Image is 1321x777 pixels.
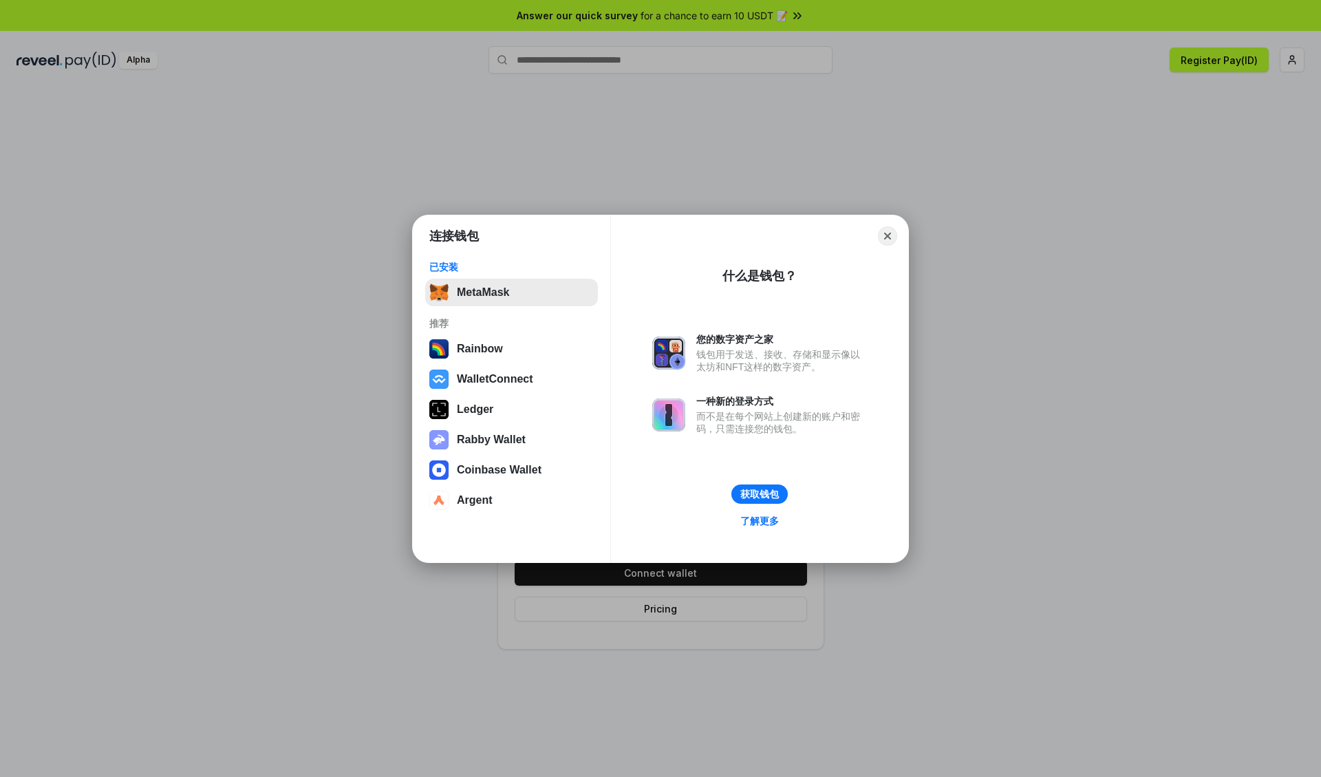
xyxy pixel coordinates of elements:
[457,464,541,476] div: Coinbase Wallet
[425,335,598,363] button: Rainbow
[425,426,598,454] button: Rabby Wallet
[457,373,533,385] div: WalletConnect
[732,512,787,530] a: 了解更多
[429,228,479,244] h1: 连接钱包
[722,268,797,284] div: 什么是钱包？
[429,317,594,330] div: 推荐
[425,365,598,393] button: WalletConnect
[425,396,598,423] button: Ledger
[429,283,449,302] img: svg+xml,%3Csvg%20fill%3D%22none%22%20height%3D%2233%22%20viewBox%3D%220%200%2035%2033%22%20width%...
[429,491,449,510] img: svg+xml,%3Csvg%20width%3D%2228%22%20height%3D%2228%22%20viewBox%3D%220%200%2028%2028%22%20fill%3D...
[429,370,449,389] img: svg+xml,%3Csvg%20width%3D%2228%22%20height%3D%2228%22%20viewBox%3D%220%200%2028%2028%22%20fill%3D...
[457,286,509,299] div: MetaMask
[429,400,449,419] img: svg+xml,%3Csvg%20xmlns%3D%22http%3A%2F%2Fwww.w3.org%2F2000%2Fsvg%22%20width%3D%2228%22%20height%3...
[740,488,779,500] div: 获取钱包
[696,395,867,407] div: 一种新的登录方式
[425,487,598,514] button: Argent
[652,398,685,432] img: svg+xml,%3Csvg%20xmlns%3D%22http%3A%2F%2Fwww.w3.org%2F2000%2Fsvg%22%20fill%3D%22none%22%20viewBox...
[457,343,503,355] div: Rainbow
[429,460,449,480] img: svg+xml,%3Csvg%20width%3D%2228%22%20height%3D%2228%22%20viewBox%3D%220%200%2028%2028%22%20fill%3D...
[425,279,598,306] button: MetaMask
[429,261,594,273] div: 已安装
[457,403,493,416] div: Ledger
[429,339,449,359] img: svg+xml,%3Csvg%20width%3D%22120%22%20height%3D%22120%22%20viewBox%3D%220%200%20120%20120%22%20fil...
[696,410,867,435] div: 而不是在每个网站上创建新的账户和密码，只需连接您的钱包。
[425,456,598,484] button: Coinbase Wallet
[740,515,779,527] div: 了解更多
[696,333,867,345] div: 您的数字资产之家
[731,485,788,504] button: 获取钱包
[429,430,449,449] img: svg+xml,%3Csvg%20xmlns%3D%22http%3A%2F%2Fwww.w3.org%2F2000%2Fsvg%22%20fill%3D%22none%22%20viewBox...
[652,337,685,370] img: svg+xml,%3Csvg%20xmlns%3D%22http%3A%2F%2Fwww.w3.org%2F2000%2Fsvg%22%20fill%3D%22none%22%20viewBox...
[878,226,897,246] button: Close
[457,434,526,446] div: Rabby Wallet
[696,348,867,373] div: 钱包用于发送、接收、存储和显示像以太坊和NFT这样的数字资产。
[457,494,493,507] div: Argent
